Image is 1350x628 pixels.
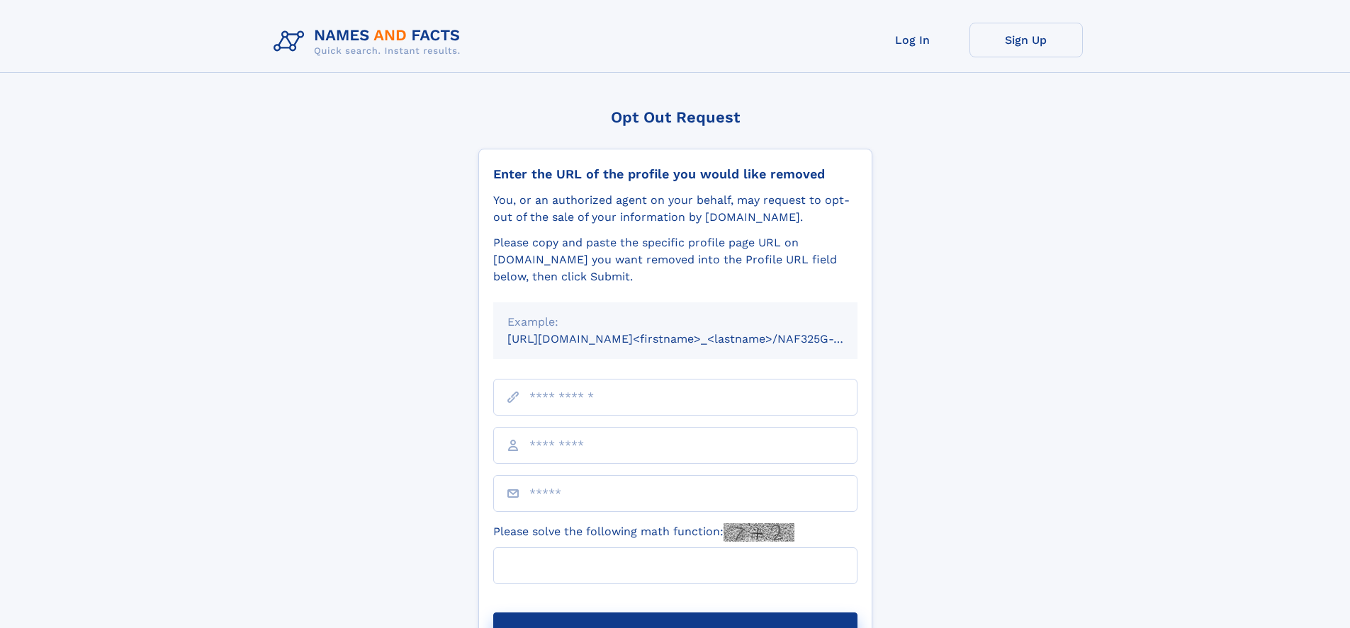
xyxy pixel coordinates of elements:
[969,23,1083,57] a: Sign Up
[856,23,969,57] a: Log In
[268,23,472,61] img: Logo Names and Facts
[493,166,857,182] div: Enter the URL of the profile you would like removed
[493,192,857,226] div: You, or an authorized agent on your behalf, may request to opt-out of the sale of your informatio...
[493,523,794,542] label: Please solve the following math function:
[478,108,872,126] div: Opt Out Request
[507,332,884,346] small: [URL][DOMAIN_NAME]<firstname>_<lastname>/NAF325G-xxxxxxxx
[493,234,857,285] div: Please copy and paste the specific profile page URL on [DOMAIN_NAME] you want removed into the Pr...
[507,314,843,331] div: Example:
